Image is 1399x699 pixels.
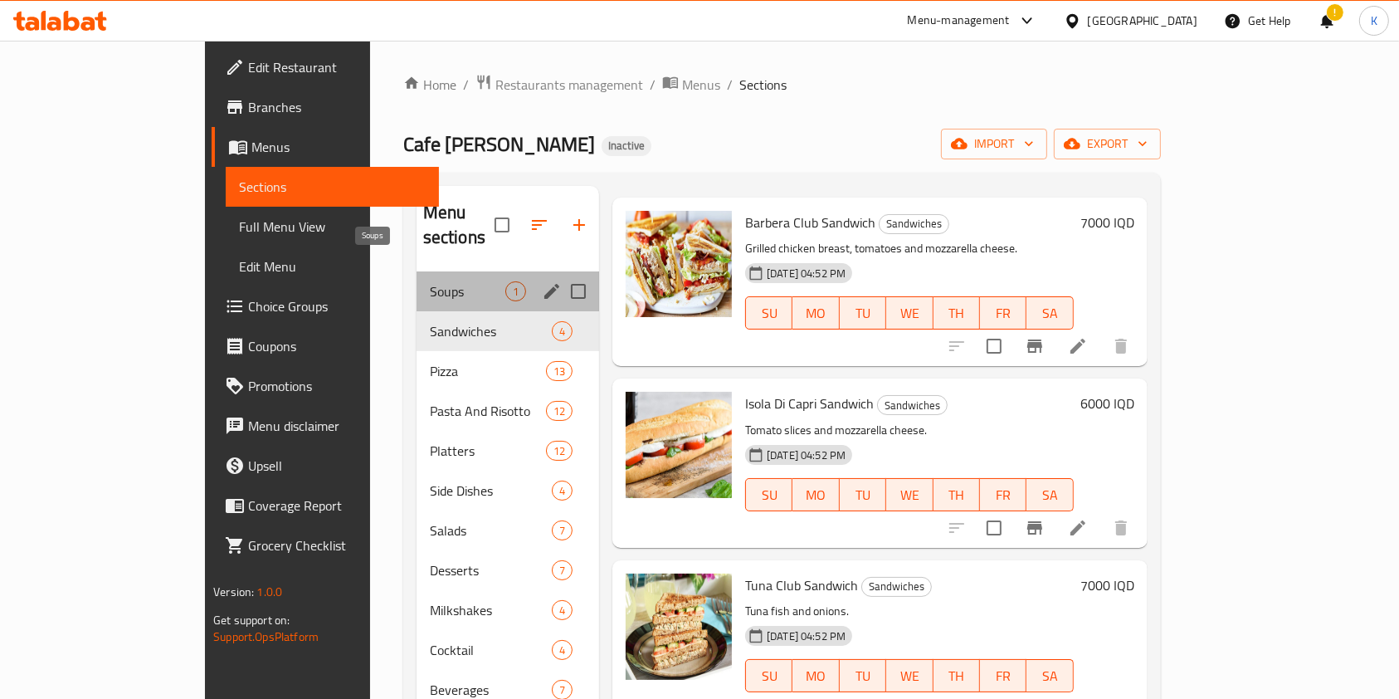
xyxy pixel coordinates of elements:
span: WE [893,483,926,507]
div: Menu-management [908,11,1010,31]
span: Upsell [248,456,426,476]
span: Sandwiches [880,214,948,233]
span: TU [846,301,880,325]
div: items [552,600,573,620]
a: Restaurants management [475,74,643,95]
button: TU [840,478,886,511]
div: items [552,481,573,501]
li: / [650,75,656,95]
div: Milkshakes4 [417,590,599,630]
div: Desserts7 [417,550,599,590]
div: Platters12 [417,431,599,471]
img: Barbera Club Sandwich [626,211,732,317]
button: SA [1026,478,1073,511]
img: Isola Di Capri Sandwich [626,392,732,498]
a: Coverage Report [212,486,439,525]
a: Support.OpsPlatform [213,626,319,648]
button: FR [980,296,1026,330]
button: edit [539,279,564,304]
span: Pasta And Risotto [430,401,546,421]
li: / [727,75,733,95]
button: TU [840,659,886,692]
a: Upsell [212,446,439,486]
h2: Menu sections [423,200,495,250]
span: FR [987,483,1020,507]
span: Choice Groups [248,296,426,316]
button: SA [1026,659,1073,692]
a: Menus [212,127,439,167]
span: Desserts [430,560,552,580]
span: SA [1033,301,1066,325]
a: Sections [226,167,439,207]
a: Edit menu item [1068,336,1088,356]
span: 4 [553,603,572,618]
span: Milkshakes [430,600,552,620]
button: TH [933,659,980,692]
span: Sections [239,177,426,197]
span: Menu disclaimer [248,416,426,436]
button: TH [933,296,980,330]
div: Sandwiches4 [417,311,599,351]
a: Choice Groups [212,286,439,326]
a: Edit Menu [226,247,439,286]
span: Select to update [977,511,1011,545]
span: Inactive [602,139,651,153]
div: Side Dishes4 [417,471,599,511]
div: Cocktail [430,640,552,660]
span: SA [1033,664,1066,688]
span: 13 [547,364,572,379]
div: Soups1edit [417,271,599,311]
button: Branch-specific-item [1015,326,1055,366]
span: SA [1033,483,1066,507]
span: Sections [739,75,787,95]
span: Select all sections [485,208,519,242]
div: Pasta And Risotto12 [417,391,599,431]
button: WE [886,478,933,511]
span: Sandwiches [878,396,947,415]
span: Promotions [248,376,426,396]
a: Menus [662,74,720,95]
span: SU [753,664,786,688]
span: 12 [547,403,572,419]
div: items [505,281,526,301]
div: [GEOGRAPHIC_DATA] [1088,12,1197,30]
span: Pizza [430,361,546,381]
span: Full Menu View [239,217,426,237]
a: Edit Restaurant [212,47,439,87]
p: Tuna fish and onions. [745,601,1074,622]
span: import [954,134,1034,154]
button: MO [792,478,839,511]
span: Sandwiches [862,577,931,596]
span: FR [987,301,1020,325]
a: Edit menu item [1068,518,1088,538]
button: delete [1101,326,1141,366]
span: Side Dishes [430,481,552,501]
button: SA [1026,296,1073,330]
span: 4 [553,483,572,499]
button: SU [745,659,792,692]
div: items [552,560,573,580]
span: K [1371,12,1377,30]
span: 4 [553,324,572,340]
span: 4 [553,643,572,658]
p: Tomato slices and mozzarella cheese. [745,420,1074,441]
span: Branches [248,97,426,117]
div: Sandwiches [430,321,552,341]
span: Select to update [977,329,1011,364]
button: SU [745,296,792,330]
button: MO [792,659,839,692]
div: Platters [430,441,546,461]
span: WE [893,664,926,688]
div: items [552,640,573,660]
span: Edit Restaurant [248,57,426,77]
span: TH [940,664,973,688]
a: Full Menu View [226,207,439,247]
span: FR [987,664,1020,688]
div: Inactive [602,136,651,156]
button: export [1054,129,1161,159]
span: Salads [430,521,552,540]
img: Tuna Club Sandwich [626,574,732,680]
